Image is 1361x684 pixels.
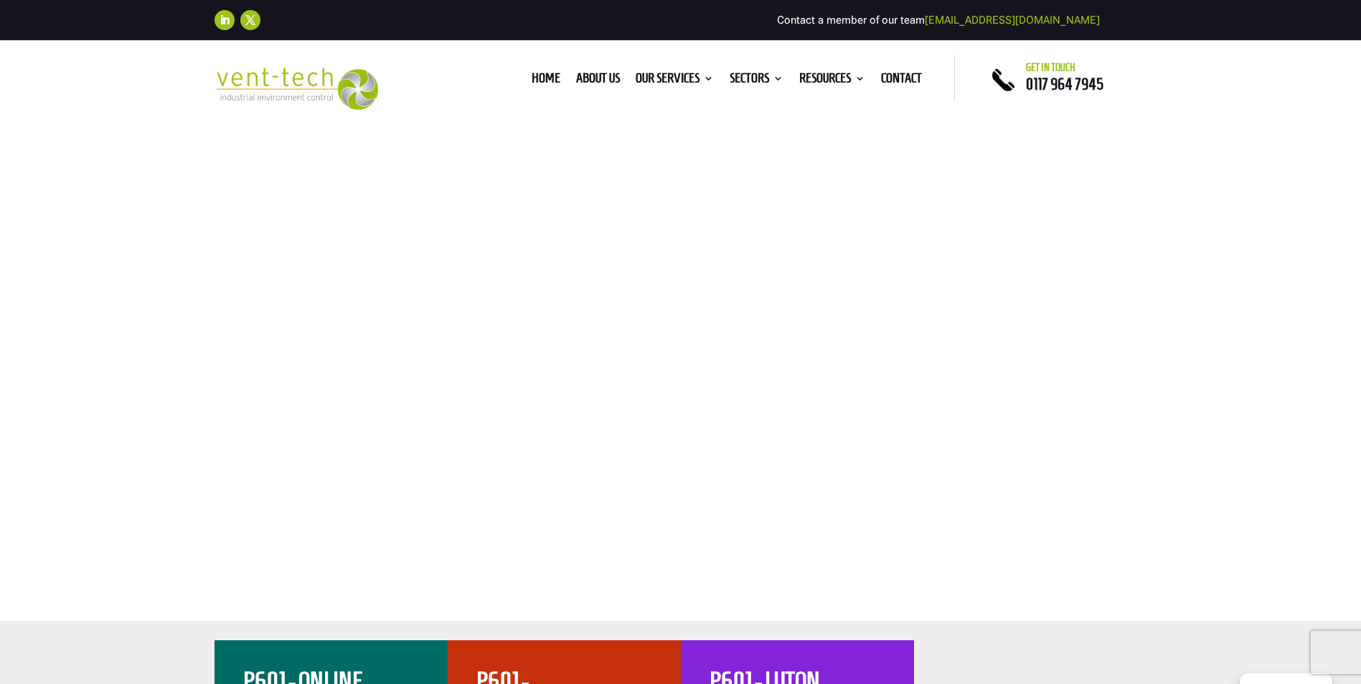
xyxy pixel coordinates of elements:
a: 0117 964 7945 [1026,75,1103,92]
a: Contact [881,73,922,89]
h1: P601 Courses [215,297,652,442]
a: Our Services [636,73,714,89]
span: Get in touch [1026,62,1075,73]
img: 2023-09-27T08_35_16.549ZVENT-TECH---Clear-background [215,67,379,110]
a: Follow on LinkedIn [215,10,235,30]
a: Sectors [730,73,783,89]
span: Contact a member of our team [777,14,1100,27]
a: [EMAIL_ADDRESS][DOMAIN_NAME] [925,14,1100,27]
a: Resources [799,73,865,89]
a: Follow on X [240,10,260,30]
a: Home [532,73,560,89]
a: About us [576,73,620,89]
